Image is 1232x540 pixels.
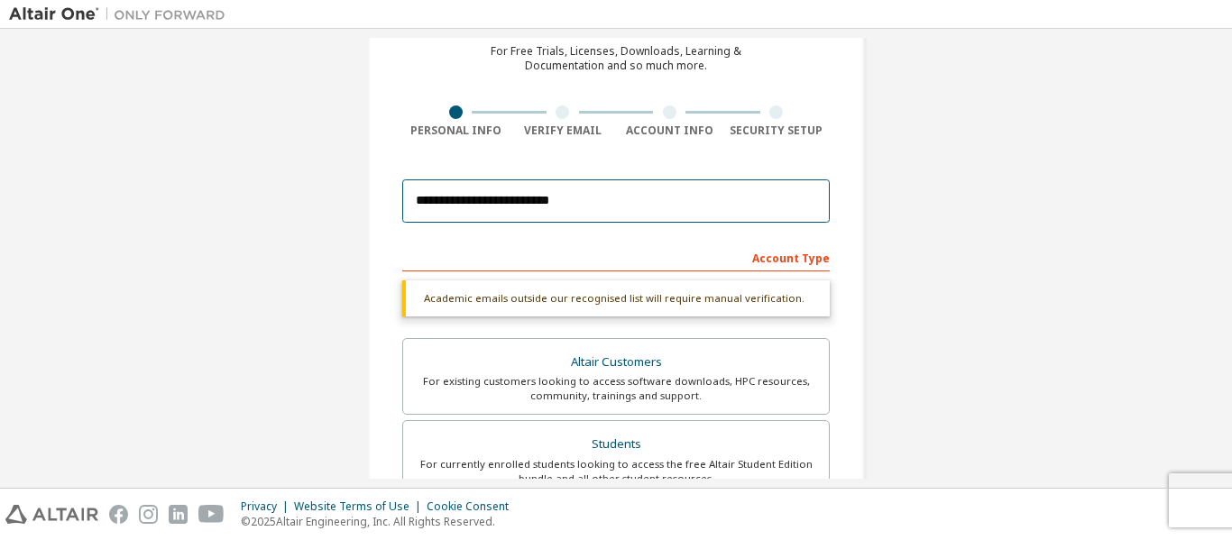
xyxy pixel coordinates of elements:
[616,124,723,138] div: Account Info
[402,124,510,138] div: Personal Info
[139,505,158,524] img: instagram.svg
[491,44,741,73] div: For Free Trials, Licenses, Downloads, Learning & Documentation and so much more.
[241,514,519,529] p: © 2025 Altair Engineering, Inc. All Rights Reserved.
[414,457,818,486] div: For currently enrolled students looking to access the free Altair Student Edition bundle and all ...
[427,499,519,514] div: Cookie Consent
[294,499,427,514] div: Website Terms of Use
[198,505,225,524] img: youtube.svg
[414,350,818,375] div: Altair Customers
[109,505,128,524] img: facebook.svg
[414,432,818,457] div: Students
[510,124,617,138] div: Verify Email
[169,505,188,524] img: linkedin.svg
[723,124,831,138] div: Security Setup
[9,5,234,23] img: Altair One
[402,280,830,316] div: Academic emails outside our recognised list will require manual verification.
[5,505,98,524] img: altair_logo.svg
[402,243,830,271] div: Account Type
[241,499,294,514] div: Privacy
[414,374,818,403] div: For existing customers looking to access software downloads, HPC resources, community, trainings ...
